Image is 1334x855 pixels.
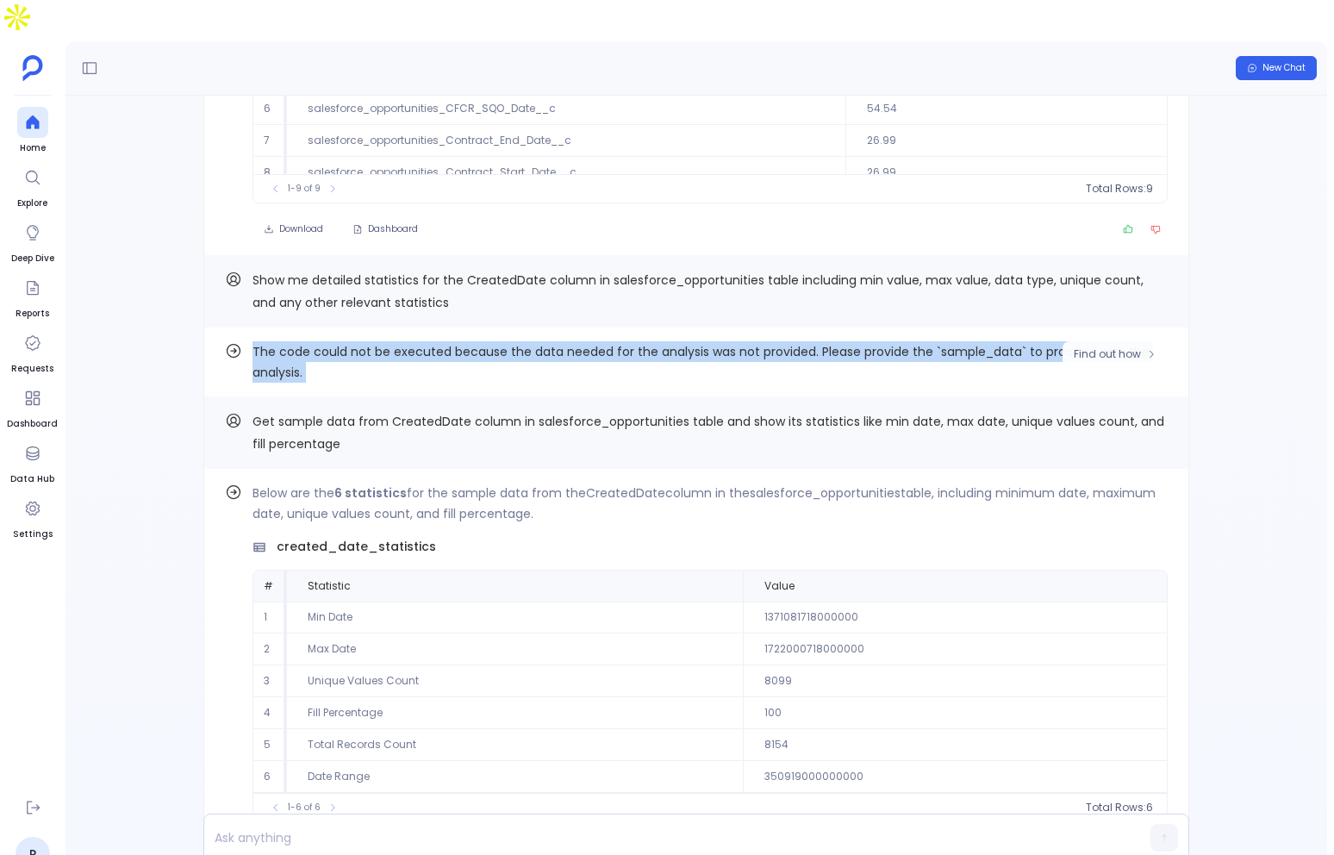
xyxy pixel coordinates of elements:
span: Dashboard [368,223,418,235]
td: 26.99 [845,157,1167,189]
button: Download [252,217,334,241]
p: Below are the for the sample data from the column in the table, including minimum date, maximum d... [252,483,1168,524]
code: CreatedDate [586,484,665,502]
td: 350919000000000 [743,761,1167,793]
span: Requests [11,362,53,376]
td: 3 [253,665,287,697]
span: Download [279,223,323,235]
td: 5 [253,729,287,761]
td: Unique Values Count [287,665,743,697]
span: Home [17,141,48,155]
span: Get sample data from CreatedDate column in salesforce_opportunities table and show its statistics... [252,413,1164,452]
td: salesforce_opportunities_CFCR_SQO_Date__c [287,93,845,125]
td: Date Range [287,761,743,793]
span: Explore [17,197,48,210]
strong: 6 statistics [334,484,407,502]
span: Statistic [308,579,351,593]
span: Show me detailed statistics for the CreatedDate column in salesforce_opportunities table includin... [252,271,1144,311]
td: 8 [253,157,287,189]
td: 2 [253,633,287,665]
span: 1-6 of 6 [288,801,321,814]
span: 9 [1146,182,1153,196]
td: 8154 [743,729,1167,761]
td: 1722000718000000 [743,633,1167,665]
span: Settings [13,527,53,541]
td: 8099 [743,665,1167,697]
span: The code could not be executed because the data needed for the analysis was not provided. Please ... [252,341,1168,383]
span: Data Hub [10,472,54,486]
td: salesforce_opportunities_Contract_Start_Date__c [287,157,845,189]
span: New Chat [1262,62,1306,74]
td: 26.99 [845,125,1167,157]
button: Find out how [1063,341,1168,367]
td: 1 [253,602,287,633]
td: Total Records Count [287,729,743,761]
a: Settings [13,493,53,541]
a: Explore [17,162,48,210]
a: Data Hub [10,438,54,486]
a: Requests [11,328,53,376]
code: salesforce_opportunities [750,484,901,502]
span: 1-9 of 9 [288,182,321,196]
button: New Chat [1236,56,1317,80]
a: Dashboard [7,383,58,431]
td: 54.54 [845,93,1167,125]
td: 4 [253,697,287,729]
td: Max Date [287,633,743,665]
td: Fill Percentage [287,697,743,729]
a: Deep Dive [11,217,54,265]
span: Value [764,579,795,593]
td: 1371081718000000 [743,602,1167,633]
span: Find out how [1074,347,1141,361]
td: 6 [253,93,287,125]
span: 6 [1146,801,1153,814]
span: Total Rows: [1086,182,1146,196]
button: Dashboard [341,217,429,241]
a: Home [17,107,48,155]
span: Total Rows: [1086,801,1146,814]
span: Dashboard [7,417,58,431]
a: Reports [16,272,49,321]
td: Min Date [287,602,743,633]
span: Reports [16,307,49,321]
span: Deep Dive [11,252,54,265]
img: petavue logo [22,55,43,81]
td: 7 [253,125,287,157]
td: 6 [253,761,287,793]
span: # [264,578,273,593]
span: created_date_statistics [277,538,436,556]
td: 100 [743,697,1167,729]
td: salesforce_opportunities_Contract_End_Date__c [287,125,845,157]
